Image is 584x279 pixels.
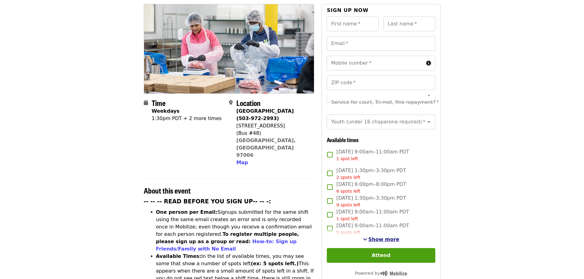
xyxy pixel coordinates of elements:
span: 2 spots left [336,175,360,180]
span: [DATE] 1:30pm–3:30pm PDT [336,167,406,181]
i: circle-info icon [426,60,431,66]
span: 6 spots left [336,189,360,194]
span: 1 spot left [336,216,358,221]
span: [DATE] 9:00am–11:00am PDT [336,208,409,222]
span: Sign up now [327,7,368,13]
strong: -- -- -- READ BEFORE YOU SIGN UP-- -- -: [144,198,271,205]
span: [DATE] 9:00am–11:00am PDT [336,148,409,162]
span: [DATE] 6:00pm–8:00pm PDT [336,181,406,194]
div: 1:30pm PDT + 2 more times [152,115,222,122]
input: Last name [384,17,435,31]
span: About this event [144,185,191,196]
span: 9 spots left [336,202,360,207]
img: Oct/Nov/Dec - Beaverton: Repack/Sort (age 10+) organized by Oregon Food Bank [144,4,314,93]
button: Attend [327,248,435,263]
strong: (ex: 5 spots left.) [251,261,299,266]
span: Map [236,160,248,165]
span: Location [236,97,261,108]
button: Open [425,118,433,126]
input: ZIP code [327,75,435,90]
button: See more timeslots [363,236,399,243]
a: How-to: Sign up Friends/Family with No Email [156,239,297,252]
i: map-marker-alt icon [229,100,233,106]
span: Available times [327,136,359,144]
strong: Available Times: [156,253,201,259]
span: [DATE] 1:30pm–3:30pm PDT [336,194,406,208]
strong: Weekdays [152,108,180,114]
li: Signups submitted for the same shift using the same email creates an error and is only recorded o... [156,209,315,253]
div: (Bus #48) [236,130,309,137]
input: Email [327,36,435,51]
span: 5 spots left [336,230,360,235]
span: 1 spot left [336,156,358,161]
img: Powered by Mobilize [380,271,407,276]
button: Map [236,159,248,166]
strong: To register multiple people, please sign up as a group or read: [156,231,299,244]
input: First name [327,17,379,31]
span: Show more [368,236,399,242]
a: [GEOGRAPHIC_DATA], [GEOGRAPHIC_DATA] 97006 [236,138,296,158]
strong: [GEOGRAPHIC_DATA] (503-972-2993) [236,108,294,121]
span: Powered by [355,271,407,276]
button: Open [425,91,433,100]
div: [STREET_ADDRESS] [236,122,309,130]
span: [DATE] 9:00am–11:00am PDT [336,222,409,236]
i: calendar icon [144,100,148,106]
strong: One person per Email: [156,209,218,215]
input: Mobile number [327,56,423,70]
span: Time [152,97,166,108]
